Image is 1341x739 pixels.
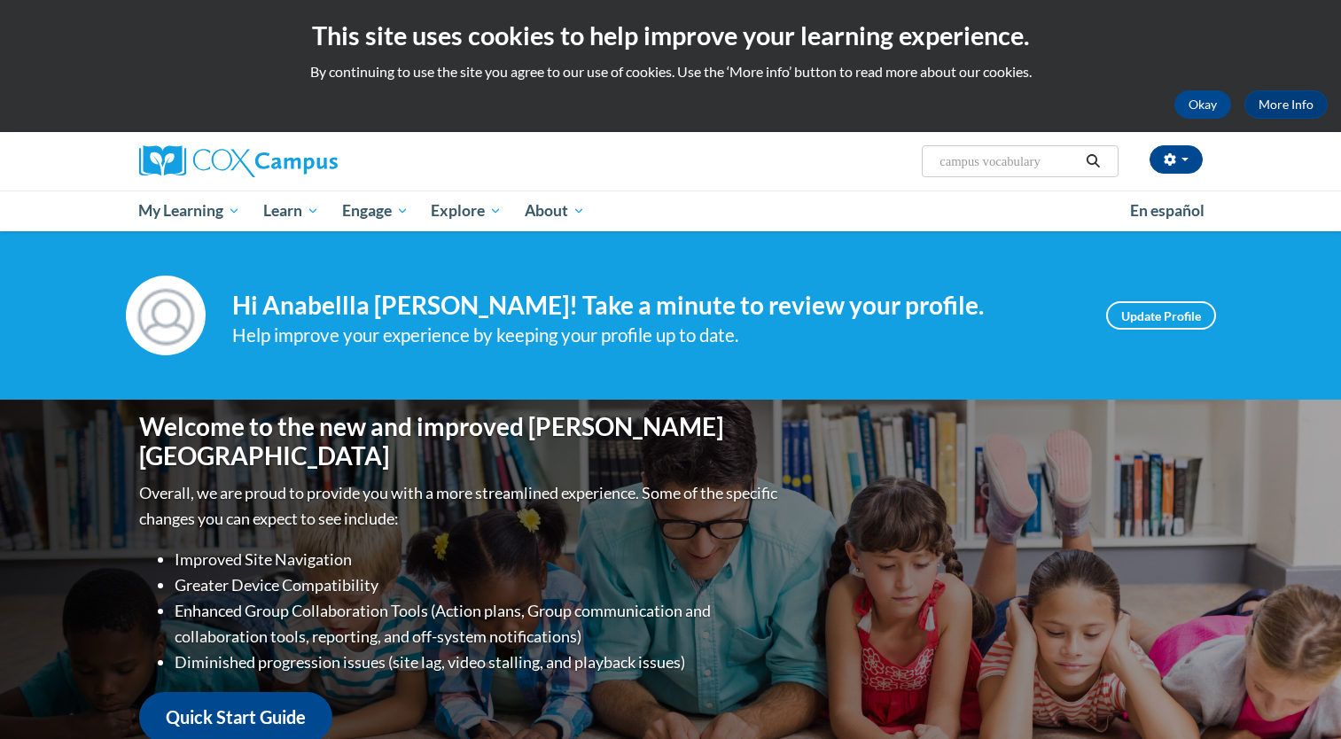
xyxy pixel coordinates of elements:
li: Greater Device Compatibility [175,572,782,598]
img: Cox Campus [139,145,338,177]
a: My Learning [128,191,253,231]
li: Diminished progression issues (site lag, video stalling, and playback issues) [175,650,782,675]
span: En español [1130,201,1205,220]
a: En español [1119,192,1216,229]
img: Profile Image [126,276,206,355]
a: About [513,191,596,231]
span: About [525,200,585,222]
div: Main menu [113,191,1229,231]
a: Cox Campus [139,145,476,177]
a: Explore [419,191,513,231]
h2: This site uses cookies to help improve your learning experience. [13,18,1328,53]
iframe: Button to launch messaging window [1270,668,1327,725]
span: Explore [431,200,502,222]
span: Engage [342,200,409,222]
li: Enhanced Group Collaboration Tools (Action plans, Group communication and collaboration tools, re... [175,598,782,650]
a: Learn [252,191,331,231]
h4: Hi Anabellla [PERSON_NAME]! Take a minute to review your profile. [232,291,1080,321]
a: Engage [331,191,420,231]
button: Account Settings [1150,145,1203,174]
a: Update Profile [1106,301,1216,330]
div: Help improve your experience by keeping your profile up to date. [232,321,1080,350]
h1: Welcome to the new and improved [PERSON_NAME][GEOGRAPHIC_DATA] [139,412,782,471]
span: Learn [263,200,319,222]
p: By continuing to use the site you agree to our use of cookies. Use the ‘More info’ button to read... [13,62,1328,82]
button: Search [1080,151,1106,172]
iframe: Close message [1146,626,1181,661]
span: My Learning [138,200,240,222]
input: Search Courses [938,151,1080,172]
a: More Info [1244,90,1328,119]
p: Overall, we are proud to provide you with a more streamlined experience. Some of the specific cha... [139,480,782,532]
button: Okay [1174,90,1231,119]
li: Improved Site Navigation [175,547,782,572]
